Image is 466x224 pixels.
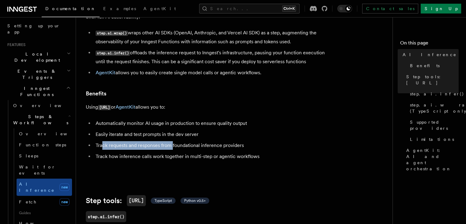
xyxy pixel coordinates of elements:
[17,139,72,150] a: Function steps
[406,74,459,86] span: Step tools: [URL]
[45,6,96,11] span: Documentation
[199,4,300,14] button: Search...Ctrl+K
[184,198,206,203] span: Python v0.5+
[282,6,296,12] kbd: Ctrl+K
[96,31,128,36] code: step.ai.wrap()
[127,195,146,206] code: [URL]
[19,142,66,147] span: Function steps
[11,100,72,111] a: Overview
[94,68,331,77] li: allows you to easily create single model calls or agentic workflows.
[406,147,459,172] span: AgentKit: AI and agent orchestration
[407,117,459,134] a: Supported providers
[404,71,459,88] a: Step tools: [URL]
[154,198,172,203] span: TypeScript
[19,182,55,193] span: AI Inference
[410,119,459,131] span: Supported providers
[11,111,72,128] button: Steps & Workflows
[19,131,82,136] span: Overview
[5,85,66,98] span: Inngest Functions
[11,114,68,126] span: Steps & Workflows
[17,208,72,218] span: Guides
[59,198,70,206] span: new
[410,136,454,142] span: Limitations
[362,4,418,14] a: Contact sales
[407,134,459,145] a: Limitations
[140,2,180,17] a: AgentKit
[19,199,37,204] span: Fetch
[17,150,72,161] a: Sleeps
[17,196,72,208] a: Fetchnew
[400,49,459,60] a: AI Inference
[400,39,459,49] h4: On this page
[407,60,459,71] a: Benefits
[86,195,209,206] a: Step tools:[URL] TypeScript Python v0.5+
[19,164,55,176] span: Wait for events
[337,5,352,12] button: Toggle dark mode
[100,2,140,17] a: Examples
[404,145,459,174] a: AgentKit: AI and agent orchestration
[59,183,70,191] span: new
[94,152,331,161] li: Track how inference calls work together in multi-step or agentic workflows
[98,105,111,110] code: [URL]
[5,20,72,37] a: Setting up your app
[5,42,25,47] span: Features
[116,104,135,110] a: AgentKit
[94,141,331,150] li: Track requests and responses from foundational inference providers
[94,29,331,46] li: wraps other AI SDKs (OpenAI, Anthropic, and Vercel AI SDK) as a step, augmenting the observabilit...
[407,99,459,117] a: step.ai.wrap() (TypeScript only)
[17,179,72,196] a: AI Inferencenew
[5,66,72,83] button: Events & Triggers
[13,103,76,108] span: Overview
[96,70,116,75] a: AgentKit
[19,153,38,158] span: Sleeps
[421,4,461,14] a: Sign Up
[86,211,126,222] a: step.ai.infer()
[410,63,440,69] span: Benefits
[86,103,331,112] p: Using or allows you to:
[96,51,130,56] code: step.ai.infer()
[143,6,176,11] span: AgentKit
[403,52,457,58] span: AI Inference
[407,88,459,99] a: step.ai.infer()
[86,89,106,98] a: Benefits
[5,51,67,63] span: Local Development
[5,48,72,66] button: Local Development
[5,83,72,100] button: Inngest Functions
[94,48,331,66] li: offloads the inference request to Inngest's infrastructure, pausing your function execution until...
[410,91,464,97] span: step.ai.infer()
[94,130,331,139] li: Easily iterate and test prompts in the dev server
[7,23,60,34] span: Setting up your app
[42,2,100,17] a: Documentation
[94,119,331,128] li: Automatically monitor AI usage in production to ensure quality output
[5,68,67,80] span: Events & Triggers
[17,161,72,179] a: Wait for events
[17,128,72,139] a: Overview
[103,6,136,11] span: Examples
